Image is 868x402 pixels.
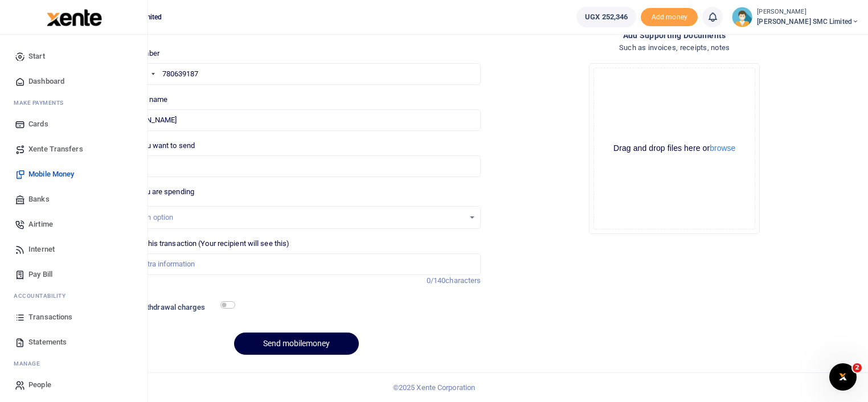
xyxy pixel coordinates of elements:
[9,330,138,355] a: Statements
[757,7,859,17] small: [PERSON_NAME]
[112,140,195,151] label: Amount you want to send
[585,11,628,23] span: UGX 252,346
[28,337,67,348] span: Statements
[112,186,194,198] label: Reason you are spending
[28,118,48,130] span: Cards
[112,155,481,177] input: UGX
[9,262,138,287] a: Pay Bill
[112,48,159,59] label: Phone number
[28,194,50,205] span: Banks
[732,7,752,27] img: profile-user
[757,17,859,27] span: [PERSON_NAME] SMC Limited
[9,137,138,162] a: Xente Transfers
[732,7,859,27] a: profile-user [PERSON_NAME] [PERSON_NAME] SMC Limited
[121,212,465,223] div: Select an option
[112,109,481,131] input: MTN & Airtel numbers are validated
[427,276,446,285] span: 0/140
[47,9,102,26] img: logo-large
[234,333,359,355] button: Send mobilemoney
[28,169,74,180] span: Mobile Money
[9,287,138,305] li: Ac
[9,162,138,187] a: Mobile Money
[19,359,40,368] span: anage
[19,99,64,107] span: ake Payments
[641,8,698,27] span: Add money
[113,303,230,312] h6: Include withdrawal charges
[112,238,290,249] label: Memo for this transaction (Your recipient will see this)
[9,212,138,237] a: Airtime
[22,292,65,300] span: countability
[46,13,102,21] a: logo-small logo-large logo-large
[594,143,755,154] div: Drag and drop files here or
[9,69,138,94] a: Dashboard
[28,219,53,230] span: Airtime
[28,269,52,280] span: Pay Bill
[710,144,735,152] button: browse
[112,63,481,85] input: Enter phone number
[9,237,138,262] a: Internet
[9,372,138,397] a: People
[445,276,481,285] span: characters
[28,311,72,323] span: Transactions
[9,44,138,69] a: Start
[576,7,636,27] a: UGX 252,346
[9,187,138,212] a: Banks
[28,379,51,391] span: People
[572,7,641,27] li: Wallet ballance
[9,305,138,330] a: Transactions
[490,29,859,42] h4: Add supporting Documents
[829,363,857,391] iframe: Intercom live chat
[28,143,83,155] span: Xente Transfers
[28,244,55,255] span: Internet
[9,112,138,137] a: Cards
[641,12,698,20] a: Add money
[9,94,138,112] li: M
[589,63,760,234] div: File Uploader
[28,76,64,87] span: Dashboard
[853,363,862,372] span: 2
[490,42,859,54] h4: Such as invoices, receipts, notes
[28,51,45,62] span: Start
[641,8,698,27] li: Toup your wallet
[9,355,138,372] li: M
[112,253,481,275] input: Enter extra information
